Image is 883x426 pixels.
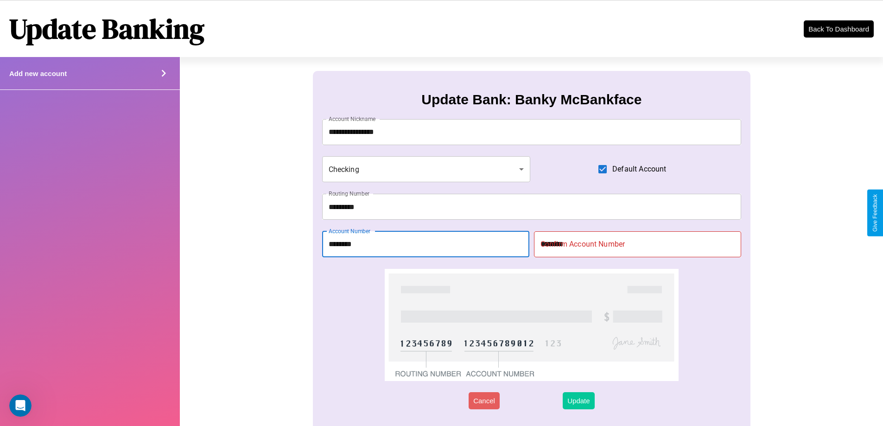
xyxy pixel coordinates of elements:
[322,156,531,182] div: Checking
[9,70,67,77] h4: Add new account
[469,392,500,409] button: Cancel
[563,392,594,409] button: Update
[612,164,666,175] span: Default Account
[872,194,878,232] div: Give Feedback
[804,20,874,38] button: Back To Dashboard
[329,115,376,123] label: Account Nickname
[9,10,204,48] h1: Update Banking
[421,92,642,108] h3: Update Bank: Banky McBankface
[329,227,370,235] label: Account Number
[329,190,369,197] label: Routing Number
[9,394,32,417] iframe: Intercom live chat
[385,269,678,381] img: check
